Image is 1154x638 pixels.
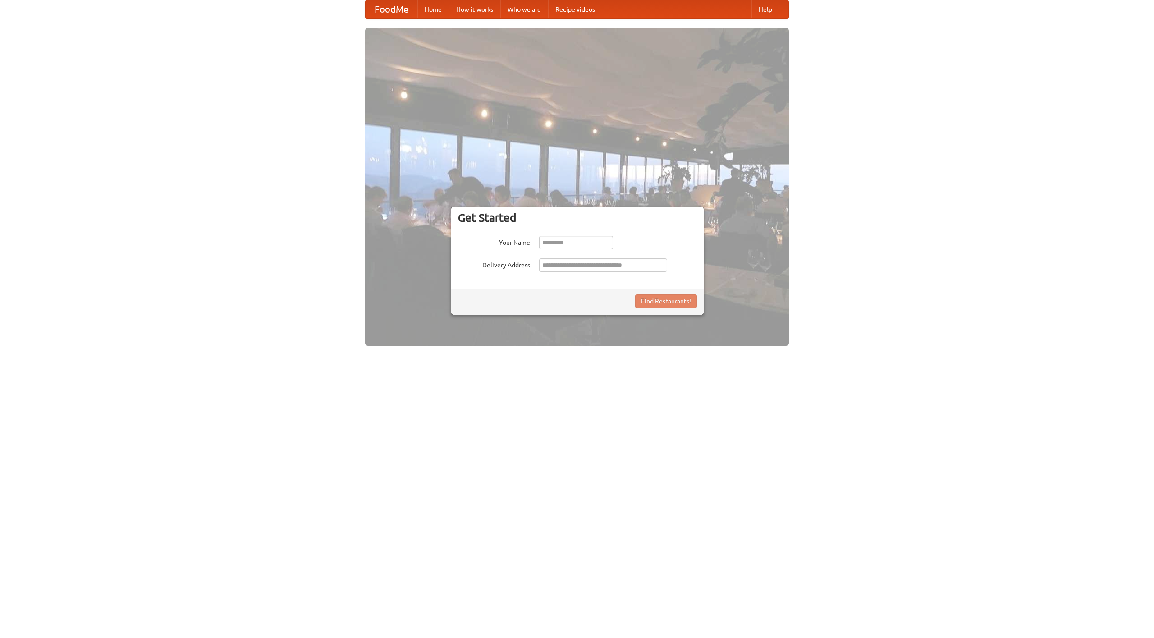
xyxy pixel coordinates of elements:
label: Your Name [458,236,530,247]
button: Find Restaurants! [635,294,697,308]
label: Delivery Address [458,258,530,270]
h3: Get Started [458,211,697,225]
a: Recipe videos [548,0,602,18]
a: FoodMe [366,0,417,18]
a: Home [417,0,449,18]
a: Who we are [500,0,548,18]
a: How it works [449,0,500,18]
a: Help [751,0,779,18]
